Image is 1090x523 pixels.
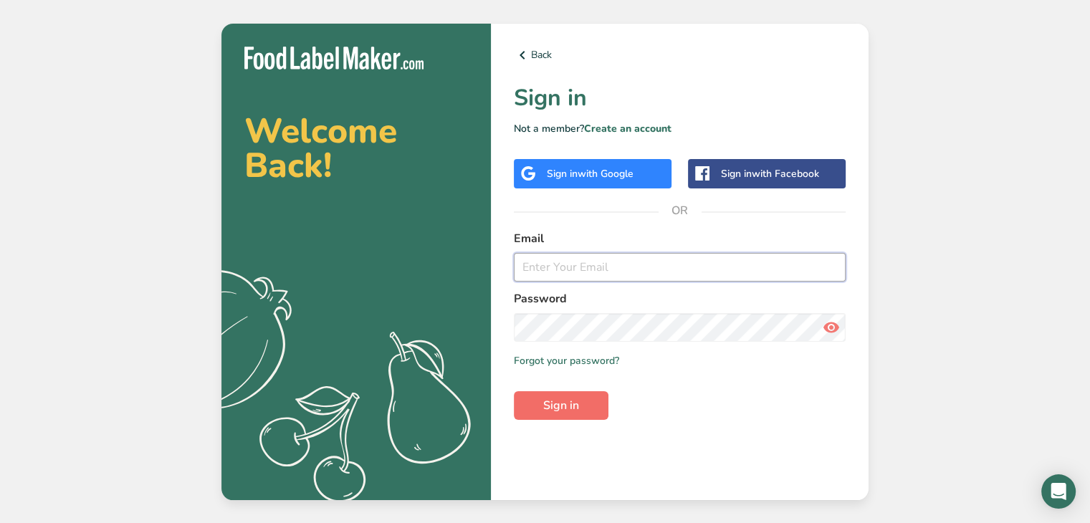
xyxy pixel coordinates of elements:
[514,121,846,136] p: Not a member?
[514,290,846,307] label: Password
[244,47,424,70] img: Food Label Maker
[578,167,634,181] span: with Google
[752,167,819,181] span: with Facebook
[514,47,846,64] a: Back
[244,114,468,183] h2: Welcome Back!
[514,230,846,247] label: Email
[514,391,608,420] button: Sign in
[543,397,579,414] span: Sign in
[659,189,702,232] span: OR
[514,81,846,115] h1: Sign in
[514,253,846,282] input: Enter Your Email
[547,166,634,181] div: Sign in
[721,166,819,181] div: Sign in
[1041,474,1076,509] div: Open Intercom Messenger
[584,122,671,135] a: Create an account
[514,353,619,368] a: Forgot your password?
